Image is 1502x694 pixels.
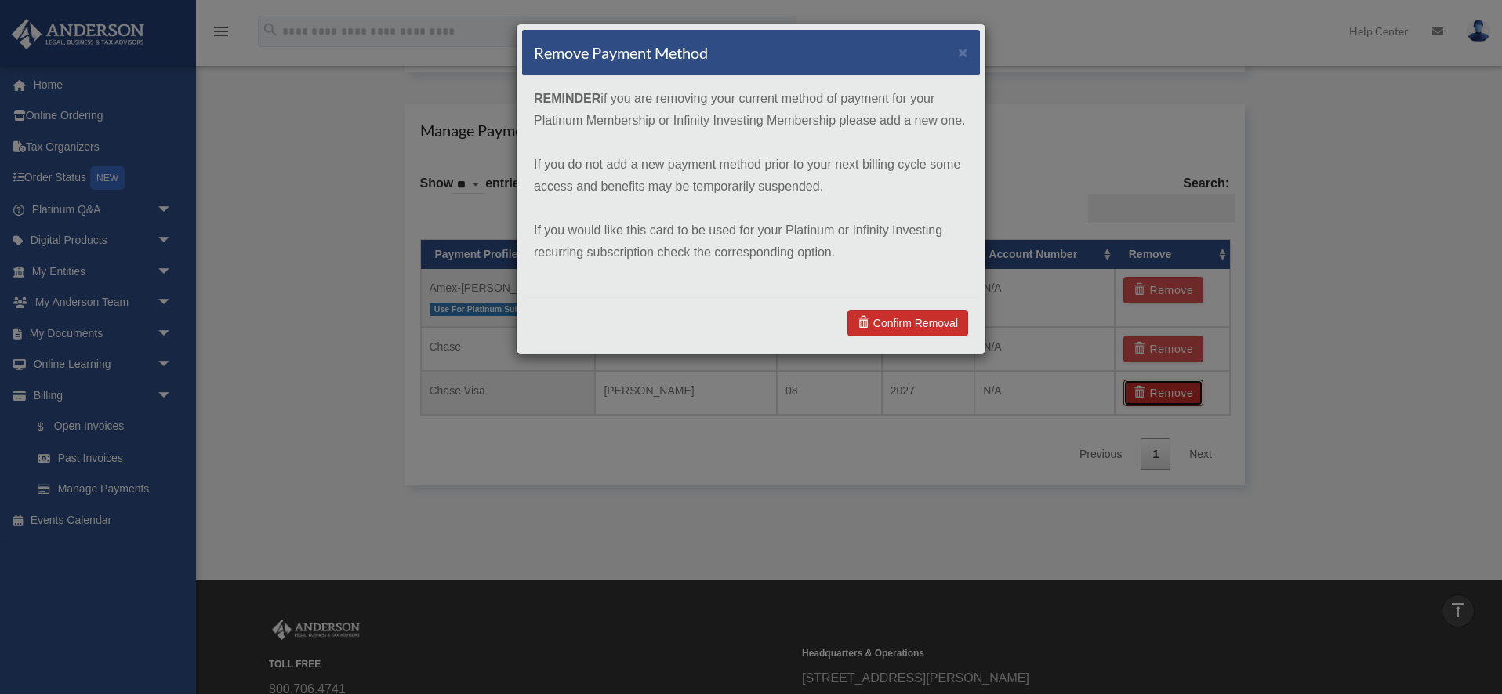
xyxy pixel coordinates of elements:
div: if you are removing your current method of payment for your Platinum Membership or Infinity Inves... [522,76,980,297]
p: If you do not add a new payment method prior to your next billing cycle some access and benefits ... [534,154,968,198]
h4: Remove Payment Method [534,42,708,64]
a: Confirm Removal [847,310,968,336]
strong: REMINDER [534,92,600,105]
button: × [958,44,968,60]
p: If you would like this card to be used for your Platinum or Infinity Investing recurring subscrip... [534,220,968,263]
